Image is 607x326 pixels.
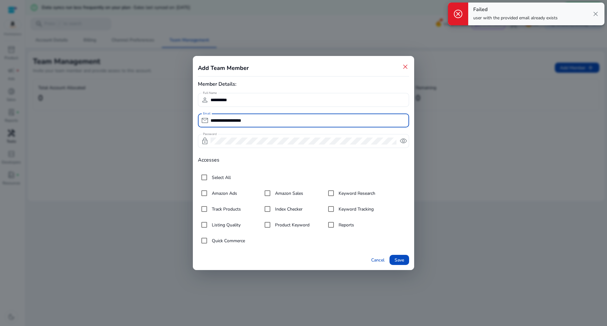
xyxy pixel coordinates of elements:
[473,7,558,13] h4: Failed
[201,137,209,145] span: lock
[453,9,463,19] span: cancel
[211,206,241,212] label: Track Products
[369,255,387,265] button: Cancel
[337,206,374,212] label: Keyword Tracking
[400,137,407,145] span: remove_red_eye
[402,63,409,71] span: close
[211,190,237,197] label: Amazon Ads
[274,206,303,212] label: Index Checker
[389,255,409,265] button: Save
[203,132,217,136] mat-label: Password
[337,190,375,197] label: Keyword Research
[203,111,211,116] mat-label: Email
[201,117,209,124] span: mail
[201,96,209,104] span: person
[371,257,384,263] span: Cancel
[203,91,217,95] mat-label: Full Name
[274,190,303,197] label: Amazon Sales
[198,64,249,72] h4: Add Team Member
[337,222,354,228] label: Reports
[473,15,558,21] p: user with the provided email already exists
[395,257,404,263] span: Save
[211,174,231,181] label: Select All
[592,10,599,18] span: close
[211,222,241,228] label: Listing Quality
[211,237,245,244] label: Quick Commerce
[274,222,310,228] label: Product Keyword
[198,157,409,163] h4: Accesses
[198,80,409,88] div: Member Details:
